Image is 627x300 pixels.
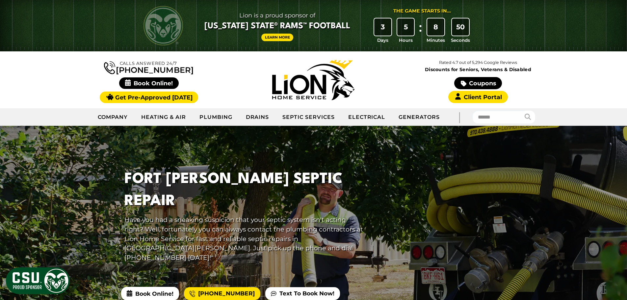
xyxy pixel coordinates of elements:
[451,37,470,43] span: Seconds
[446,108,473,126] div: |
[119,77,179,89] span: Book Online!
[204,21,350,32] span: [US_STATE] State® Rams™ Football
[377,37,388,43] span: Days
[121,287,179,300] span: Book Online!
[135,109,193,125] a: Heating & Air
[276,109,341,125] a: Septic Services
[193,109,239,125] a: Plumbing
[124,215,364,262] p: Have you had a sneaking suspicion that your septic system isn't acting right? Well, fortunately y...
[448,91,508,103] a: Client Portal
[342,109,392,125] a: Electrical
[452,18,469,36] div: 50
[100,92,198,103] a: Get Pre-Approved [DATE]
[261,34,294,41] a: Learn More
[239,109,276,125] a: Drains
[392,109,446,125] a: Generators
[104,60,194,74] a: [PHONE_NUMBER]
[144,6,183,45] img: CSU Rams logo
[397,18,414,36] div: 5
[272,60,354,100] img: Lion Home Service
[91,109,135,125] a: Company
[374,18,391,36] div: 3
[397,67,559,72] span: Discounts for Seniors, Veterans & Disabled
[454,77,502,89] a: Coupons
[5,266,71,295] img: CSU Sponsor Badge
[396,59,560,66] p: Rated 4.7 out of 5,294 Google Reviews
[427,18,444,36] div: 8
[204,10,350,21] span: Lion is a proud sponsor of
[417,18,424,44] div: :
[124,168,364,212] h1: Fort [PERSON_NAME] Septic Repair
[399,37,413,43] span: Hours
[393,8,451,15] div: The Game Starts in...
[427,37,445,43] span: Minutes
